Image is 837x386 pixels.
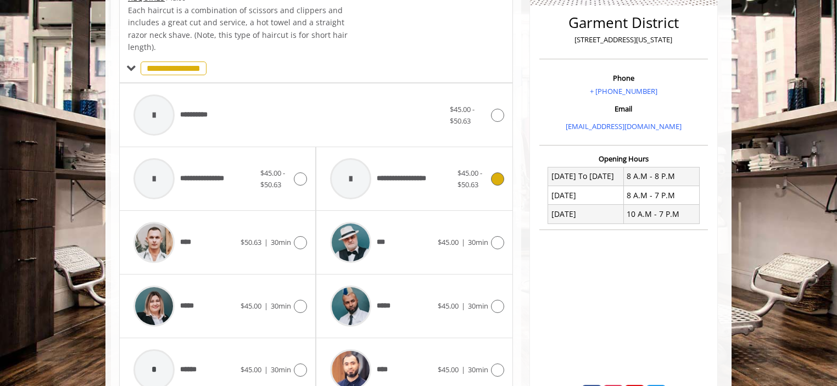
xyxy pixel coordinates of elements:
span: 30min [468,237,488,247]
span: | [264,365,268,374]
span: Each haircut is a combination of scissors and clippers and includes a great cut and service, a ho... [128,5,348,52]
td: 10 A.M - 7 P.M [623,205,699,223]
h3: Opening Hours [539,155,708,163]
td: 8 A.M - 7 P.M [623,186,699,205]
span: $45.00 [438,365,459,374]
span: | [264,237,268,247]
span: $45.00 [438,301,459,311]
span: 30min [271,365,291,374]
span: | [461,237,465,247]
td: 8 A.M - 8 P.M [623,167,699,186]
span: $45.00 - $50.63 [260,168,285,189]
h3: Phone [542,74,705,82]
span: 30min [468,301,488,311]
span: $45.00 - $50.63 [450,104,475,126]
a: + [PHONE_NUMBER] [590,86,657,96]
span: $50.63 [241,237,261,247]
span: 30min [271,237,291,247]
span: $45.00 [438,237,459,247]
td: [DATE] [548,186,624,205]
span: $45.00 [241,365,261,374]
span: 30min [468,365,488,374]
span: | [461,365,465,374]
h2: Garment District [542,15,705,31]
span: | [461,301,465,311]
a: [EMAIL_ADDRESS][DOMAIN_NAME] [566,121,682,131]
span: 30min [271,301,291,311]
td: [DATE] [548,205,624,223]
h3: Email [542,105,705,113]
td: [DATE] To [DATE] [548,167,624,186]
span: $45.00 [241,301,261,311]
p: [STREET_ADDRESS][US_STATE] [542,34,705,46]
span: | [264,301,268,311]
span: $45.00 - $50.63 [457,168,482,189]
